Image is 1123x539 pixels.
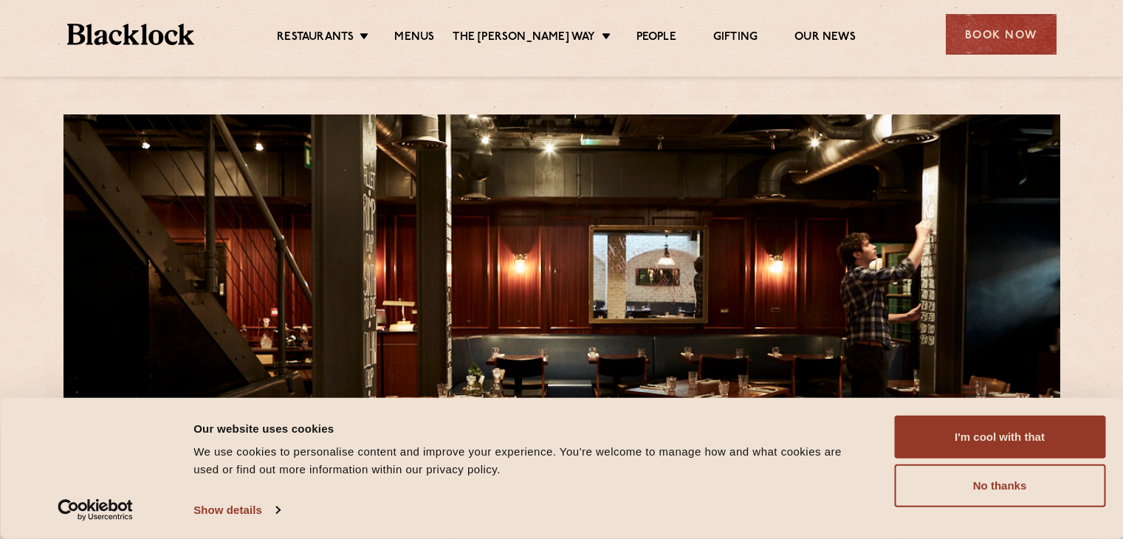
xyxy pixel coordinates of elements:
[31,499,160,521] a: Usercentrics Cookiebot - opens in a new window
[636,30,676,47] a: People
[794,30,856,47] a: Our News
[193,499,279,521] a: Show details
[193,443,861,478] div: We use cookies to personalise content and improve your experience. You're welcome to manage how a...
[394,30,434,47] a: Menus
[946,14,1057,55] div: Book Now
[277,30,354,47] a: Restaurants
[713,30,758,47] a: Gifting
[894,464,1105,507] button: No thanks
[67,24,195,45] img: BL_Textured_Logo-footer-cropped.svg
[894,416,1105,459] button: I'm cool with that
[193,419,861,437] div: Our website uses cookies
[453,30,595,47] a: The [PERSON_NAME] Way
